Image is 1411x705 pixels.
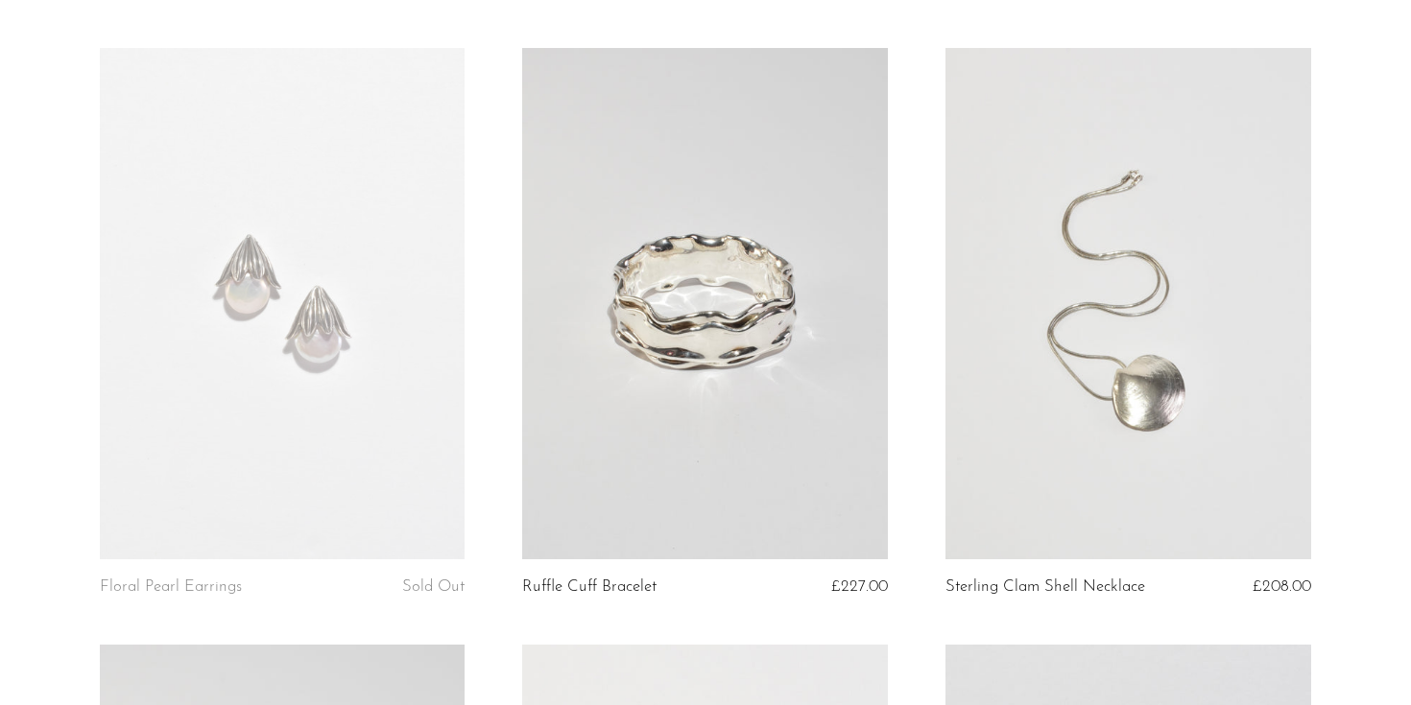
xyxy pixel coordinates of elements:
a: Floral Pearl Earrings [100,578,242,596]
a: Sterling Clam Shell Necklace [945,578,1145,596]
span: £227.00 [831,578,888,595]
span: Sold Out [402,578,465,595]
span: £208.00 [1253,578,1311,595]
a: Ruffle Cuff Bracelet [522,578,657,596]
